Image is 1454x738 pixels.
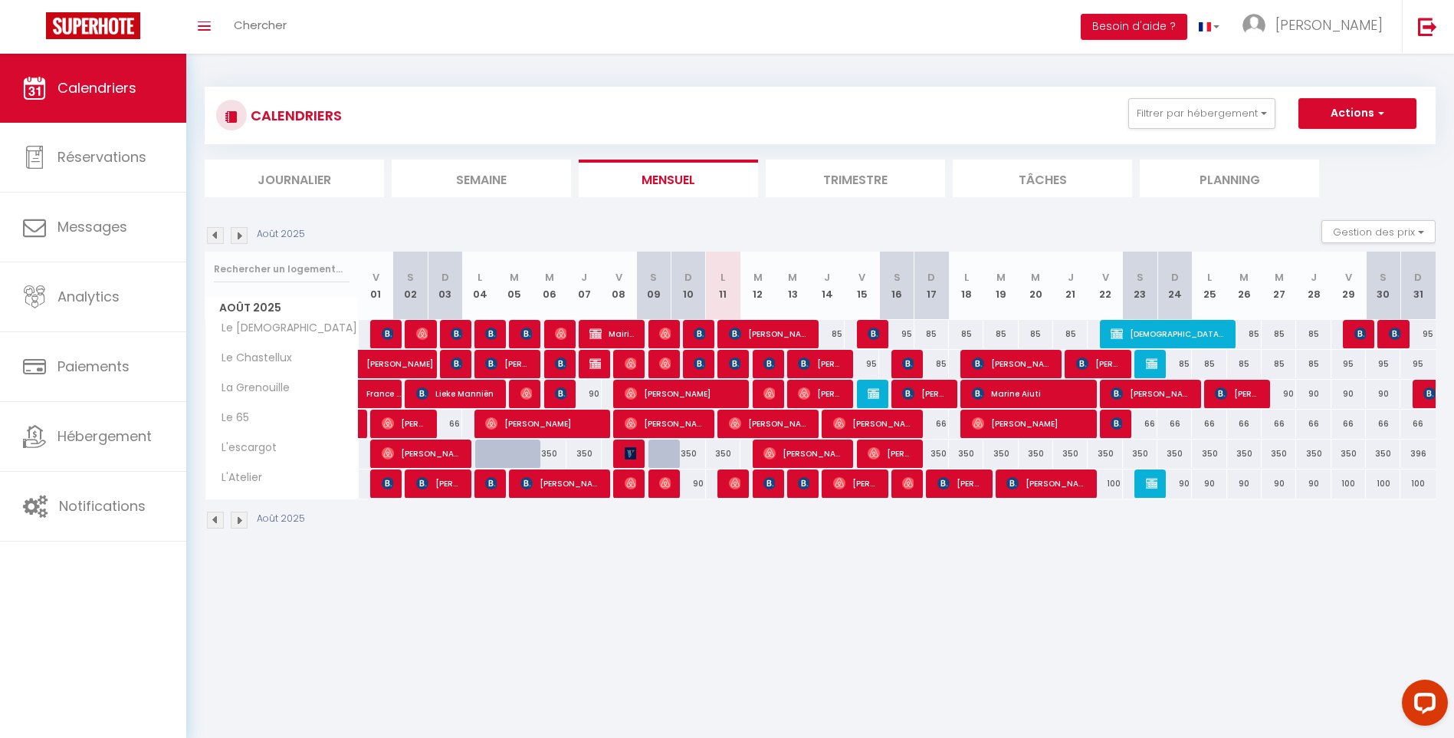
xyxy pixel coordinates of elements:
div: 90 [1262,469,1296,498]
div: 90 [1192,469,1226,498]
abbr: M [788,270,797,285]
div: 90 [1296,469,1331,498]
th: 09 [636,252,671,320]
p: Août 2025 [257,512,305,526]
th: 14 [810,252,845,320]
span: [PERSON_NAME] [763,439,844,468]
span: [DEMOGRAPHIC_DATA][PERSON_NAME] [1111,319,1226,348]
abbr: M [753,270,763,285]
th: 29 [1331,252,1366,320]
span: [PERSON_NAME] [416,319,428,348]
div: 66 [1366,410,1400,438]
span: [PERSON_NAME] [625,439,636,468]
span: [PERSON_NAME] [798,379,844,408]
span: [PERSON_NAME] [868,439,914,468]
div: 85 [1227,320,1262,348]
span: [PERSON_NAME]-Pluton [729,319,809,348]
th: 20 [1019,252,1053,320]
abbr: M [1031,270,1040,285]
abbr: J [581,270,587,285]
span: [PERSON_NAME] [520,319,532,348]
span: [PERSON_NAME] [1006,469,1087,498]
div: 66 [1123,410,1157,438]
abbr: M [510,270,519,285]
th: 06 [532,252,566,320]
th: 03 [428,252,462,320]
li: Trimestre [766,160,945,197]
div: 350 [1331,440,1366,468]
div: 95 [1400,350,1436,378]
span: [PERSON_NAME] [659,349,671,378]
span: [PERSON_NAME] [798,469,809,498]
div: 85 [1157,350,1192,378]
th: 08 [602,252,636,320]
div: 90 [671,469,705,498]
span: [PERSON_NAME] [555,349,566,378]
th: 27 [1262,252,1296,320]
a: France Vanderborght [359,380,393,409]
abbr: L [1207,270,1212,285]
div: 85 [1227,350,1262,378]
li: Tâches [953,160,1132,197]
a: [PERSON_NAME] [359,350,393,379]
div: 90 [1227,469,1262,498]
abbr: S [1137,270,1144,285]
div: 350 [1296,440,1331,468]
span: L'Atelier [208,469,266,486]
abbr: M [1275,270,1284,285]
span: [PERSON_NAME] [729,349,740,378]
h3: CALENDRIERS [247,98,342,133]
th: 01 [359,252,393,320]
div: 66 [1296,410,1331,438]
th: 28 [1296,252,1331,320]
button: Besoin d'aide ? [1081,14,1187,40]
li: Journalier [205,160,384,197]
span: [PERSON_NAME] [485,349,531,378]
button: Gestion des prix [1321,220,1436,243]
span: [PERSON_NAME] [625,379,740,408]
abbr: S [407,270,414,285]
div: 85 [1296,320,1331,348]
th: 31 [1400,252,1436,320]
div: 66 [428,410,462,438]
span: [PERSON_NAME] [625,409,705,438]
span: [PERSON_NAME] [520,379,532,408]
div: 66 [1331,410,1366,438]
span: [PERSON_NAME] [763,469,775,498]
span: [PERSON_NAME] [868,379,879,408]
span: [PERSON_NAME] [972,409,1087,438]
div: 90 [566,380,601,408]
th: 25 [1192,252,1226,320]
div: 66 [1227,410,1262,438]
div: 66 [1400,410,1436,438]
abbr: J [1311,270,1317,285]
div: 350 [671,440,705,468]
abbr: M [545,270,554,285]
span: L'escargot [208,440,281,456]
abbr: M [1239,270,1249,285]
span: Le 65 [208,410,265,427]
div: 100 [1400,469,1436,498]
span: [PERSON_NAME] [366,341,437,371]
th: 17 [914,252,949,320]
div: 66 [1157,410,1192,438]
abbr: D [441,270,449,285]
div: 85 [810,320,845,348]
abbr: L [478,270,482,285]
span: [PERSON_NAME] [902,349,914,378]
abbr: M [996,270,1006,285]
abbr: V [1345,270,1352,285]
div: 396 [1400,440,1436,468]
button: Filtrer par hébergement [1128,98,1275,129]
div: 66 [1192,410,1226,438]
div: 95 [845,350,879,378]
div: 85 [1262,350,1296,378]
div: 85 [1262,320,1296,348]
span: [PERSON_NAME] [382,409,428,438]
span: Calendriers [57,78,136,97]
th: 19 [983,252,1018,320]
div: 350 [1262,440,1296,468]
div: 350 [1053,440,1088,468]
span: Analytics [57,287,120,306]
span: [PERSON_NAME] [520,469,601,498]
